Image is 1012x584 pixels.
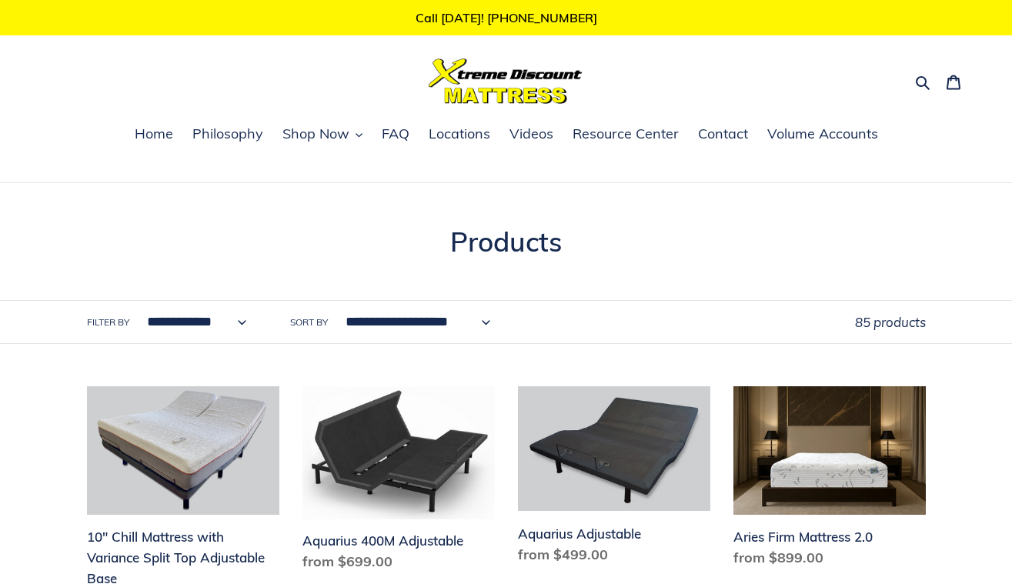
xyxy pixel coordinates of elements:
a: Philosophy [185,123,271,146]
a: Home [127,123,181,146]
span: Philosophy [192,125,263,143]
a: Contact [690,123,756,146]
span: 85 products [855,314,926,330]
span: Products [450,225,562,259]
a: Aries Firm Mattress 2.0 [733,386,926,574]
a: FAQ [374,123,417,146]
a: Aquarius 400M Adjustable [302,386,495,578]
span: Contact [698,125,748,143]
a: Volume Accounts [760,123,886,146]
span: FAQ [382,125,409,143]
label: Filter by [87,315,129,329]
label: Sort by [290,315,328,329]
span: Resource Center [573,125,679,143]
a: Aquarius Adjustable [518,386,710,570]
img: Xtreme Discount Mattress [429,58,583,104]
a: Resource Center [565,123,686,146]
a: Videos [502,123,561,146]
span: Locations [429,125,490,143]
span: Volume Accounts [767,125,878,143]
span: Videos [509,125,553,143]
button: Shop Now [275,123,370,146]
span: Shop Now [282,125,349,143]
a: Locations [421,123,498,146]
span: Home [135,125,173,143]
